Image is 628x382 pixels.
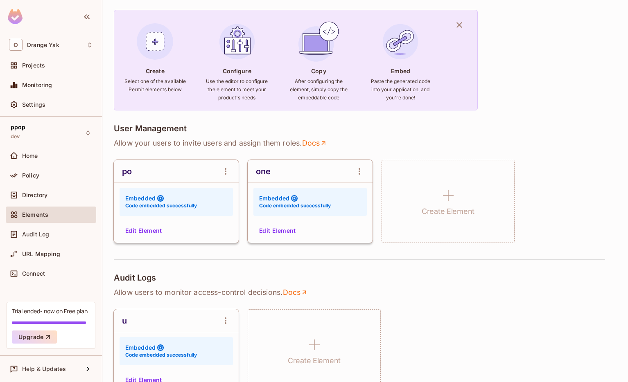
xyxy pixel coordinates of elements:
[122,316,127,326] div: u
[27,42,59,48] span: Workspace: Orange Yak
[288,355,341,367] h1: Create Element
[259,202,331,209] h6: Code embedded successfully
[391,67,411,75] h4: Embed
[217,312,234,329] button: open Menu
[124,77,186,94] h6: Select one of the available Permit elements below
[8,9,23,24] img: SReyMgAAAABJRU5ErkJggg==
[259,194,289,202] h4: Embedded
[11,124,26,130] span: ppop
[22,82,52,88] span: Monitoring
[215,20,259,64] img: Configure Element
[256,224,299,237] button: Edit Element
[133,20,177,64] img: Create Element
[9,39,23,51] span: O
[122,166,132,176] div: po
[256,166,271,176] div: one
[146,67,165,75] h4: Create
[12,330,57,344] button: Upgrade
[302,138,328,148] a: Docs
[22,231,49,238] span: Audit Log
[11,133,20,140] span: dev
[217,163,234,180] button: open Menu
[114,124,187,133] h4: User Management
[114,288,617,297] p: Allow users to monitor access-control decisions .
[369,77,431,102] h6: Paste the generated code into your application, and you're done!
[125,202,197,209] h6: Code embedded successfully
[22,101,45,108] span: Settings
[311,67,326,75] h4: Copy
[22,270,45,277] span: Connect
[114,138,617,148] p: Allow your users to invite users and assign them roles .
[125,344,156,351] h4: Embedded
[22,62,45,69] span: Projects
[378,20,422,64] img: Embed Element
[287,77,350,102] h6: After configuring the element, simply copy the embeddable code
[22,251,60,257] span: URL Mapping
[206,77,268,102] h6: Use the editor to configure the element to meet your product's needs
[125,351,197,359] h6: Code embedded successfully
[122,224,165,237] button: Edit Element
[114,273,156,283] h4: Audit Logs
[12,307,88,315] div: Trial ended- now on Free plan
[22,192,47,198] span: Directory
[296,20,341,64] img: Copy Element
[22,211,48,218] span: Elements
[351,163,368,180] button: open Menu
[223,67,251,75] h4: Configure
[22,366,66,372] span: Help & Updates
[282,288,308,297] a: Docs
[422,205,474,218] h1: Create Element
[22,153,38,159] span: Home
[125,194,156,202] h4: Embedded
[22,172,39,179] span: Policy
